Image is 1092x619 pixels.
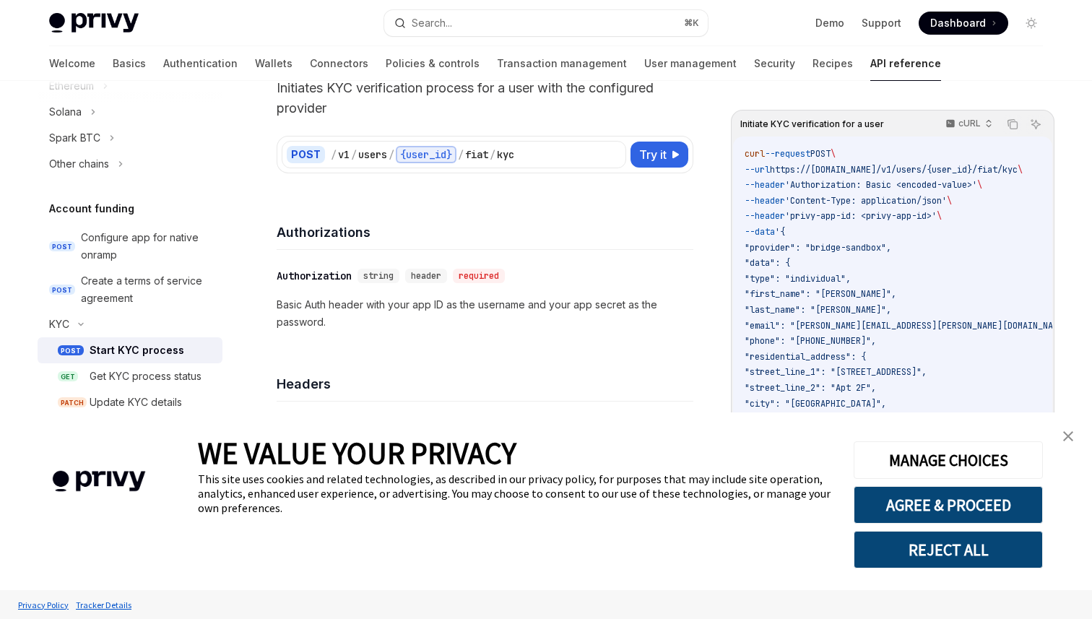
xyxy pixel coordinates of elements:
span: --header [745,179,785,191]
span: 'Content-Type: application/json' [785,195,947,207]
div: / [389,147,394,162]
button: MANAGE CHOICES [854,441,1043,479]
span: header [411,270,441,282]
div: Other chains [49,155,109,173]
p: cURL [958,118,981,129]
span: "email": "[PERSON_NAME][EMAIL_ADDRESS][PERSON_NAME][DOMAIN_NAME]", [745,320,1078,332]
div: This site uses cookies and related technologies, as described in our privacy policy, for purposes... [198,472,832,515]
div: Spark BTC [49,129,100,147]
span: curl [745,148,765,160]
span: 'Authorization: Basic <encoded-value>' [785,179,977,191]
button: cURL [937,112,999,137]
span: '{ [775,226,785,238]
div: kyc [497,147,514,162]
button: AGREE & PROCEED [854,486,1043,524]
span: \ [1018,164,1023,176]
div: KYC [49,316,69,333]
img: close banner [1063,431,1073,441]
span: "provider": "bridge-sandbox", [745,242,891,254]
span: Try it [639,146,667,163]
div: POST [287,146,325,163]
p: Basic Auth header with your app ID as the username and your app secret as the password. [277,296,693,331]
div: Get KYC process status [90,368,201,385]
h4: Headers [277,374,693,394]
div: v1 [338,147,350,162]
div: Update KYC details [90,394,182,411]
span: ⌘ K [684,17,699,29]
span: \ [947,195,952,207]
span: \ [937,210,942,222]
div: Search... [412,14,452,32]
span: GET [58,371,78,382]
button: REJECT ALL [854,531,1043,568]
span: 'privy-app-id: <privy-app-id>' [785,210,937,222]
h4: Authorizations [277,222,693,242]
span: "last_name": "[PERSON_NAME]", [745,304,891,316]
button: Try it [630,142,688,168]
div: fiat [465,147,488,162]
a: Tracker Details [72,592,135,618]
a: Dashboard [919,12,1008,35]
div: / [351,147,357,162]
div: Authorization [277,269,352,283]
span: Initiate KYC verification for a user [740,118,884,130]
span: \ [977,179,982,191]
span: "street_line_1": "[STREET_ADDRESS]", [745,366,927,378]
div: {user_id} [396,146,456,163]
span: POST [810,148,831,160]
button: Ask AI [1026,115,1045,134]
span: "type": "individual", [745,273,851,285]
span: POST [49,285,75,295]
a: Connectors [310,46,368,81]
p: Initiates KYC verification process for a user with the configured provider [277,78,693,118]
a: POSTConfigure app for native onramp [38,225,222,268]
button: Copy the contents from the code block [1003,115,1022,134]
span: "street_line_2": "Apt 2F", [745,382,876,394]
div: Start KYC process [90,342,184,359]
a: POSTStart KYC process [38,337,222,363]
a: Security [754,46,795,81]
span: WE VALUE YOUR PRIVACY [198,434,516,472]
a: POSTCreate a terms of service agreement [38,268,222,311]
div: Configure app for native onramp [81,229,214,264]
a: User management [644,46,737,81]
a: Recipes [812,46,853,81]
div: users [358,147,387,162]
span: "city": "[GEOGRAPHIC_DATA]", [745,398,886,410]
a: Support [862,16,901,30]
img: light logo [49,13,139,33]
a: Privacy Policy [14,592,72,618]
span: "first_name": "[PERSON_NAME]", [745,288,896,300]
span: --url [745,164,770,176]
a: PATCHUpdate KYC details [38,389,222,415]
div: Solana [49,103,82,121]
span: POST [58,345,84,356]
span: POST [49,241,75,252]
button: Toggle dark mode [1020,12,1043,35]
div: Create a terms of service agreement [81,272,214,307]
span: --header [745,195,785,207]
a: Transaction management [497,46,627,81]
span: "phone": "[PHONE_NUMBER]", [745,335,876,347]
a: Policies & controls [386,46,480,81]
span: --header [745,210,785,222]
a: API reference [870,46,941,81]
a: close banner [1054,422,1083,451]
a: Demo [815,16,844,30]
button: Search...⌘K [384,10,708,36]
a: Authentication [163,46,238,81]
span: "data": { [745,257,790,269]
span: Dashboard [930,16,986,30]
a: GETGet KYC process status [38,363,222,389]
a: Wallets [255,46,292,81]
a: Basics [113,46,146,81]
div: / [458,147,464,162]
div: required [453,269,505,283]
img: company logo [22,450,176,513]
span: "residential_address": { [745,351,866,363]
h5: Account funding [49,200,134,217]
span: PATCH [58,397,87,408]
span: --data [745,226,775,238]
div: / [331,147,337,162]
a: Welcome [49,46,95,81]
